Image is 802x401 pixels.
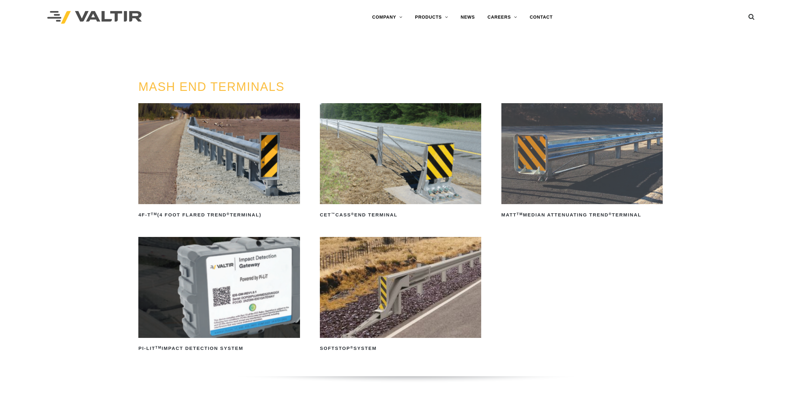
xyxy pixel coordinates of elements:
sup: ™ [331,212,335,216]
sup: TM [155,345,162,349]
h2: SoftStop System [320,344,481,354]
a: MASH END TERMINALS [138,80,285,93]
a: NEWS [454,11,481,24]
h2: MATT Median Attenuating TREND Terminal [501,210,663,220]
a: COMPANY [366,11,409,24]
a: MATTTMMedian Attenuating TREND®Terminal [501,103,663,220]
sup: TM [516,212,523,216]
h2: PI-LIT Impact Detection System [138,344,300,354]
a: CET™CASS®End Terminal [320,103,481,220]
sup: ® [227,212,230,216]
sup: ® [350,345,354,349]
img: SoftStop System End Terminal [320,237,481,338]
a: PRODUCTS [409,11,454,24]
img: Valtir [47,11,142,24]
sup: TM [151,212,157,216]
a: PI-LITTMImpact Detection System [138,237,300,354]
h2: 4F-T (4 Foot Flared TREND Terminal) [138,210,300,220]
h2: CET CASS End Terminal [320,210,481,220]
sup: ® [351,212,354,216]
a: 4F-TTM(4 Foot Flared TREND®Terminal) [138,103,300,220]
a: CONTACT [523,11,559,24]
a: CAREERS [481,11,523,24]
a: SoftStop®System [320,237,481,354]
sup: ® [609,212,612,216]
